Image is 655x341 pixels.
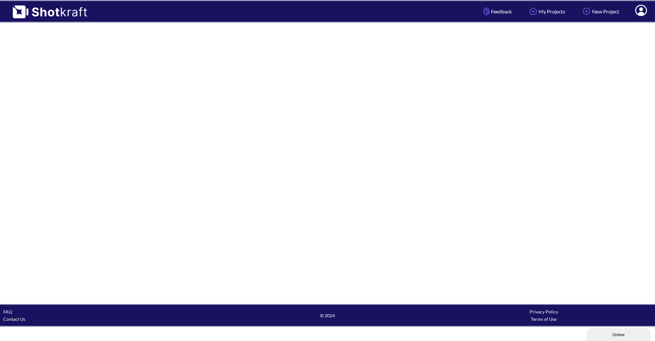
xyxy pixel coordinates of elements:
[528,6,539,17] img: Home Icon
[3,309,12,314] a: FAQ
[436,308,652,315] div: Privacy Policy
[482,6,491,17] img: Hand Icon
[581,6,592,17] img: Add Icon
[482,8,512,15] span: Feedback
[576,3,624,20] a: New Project
[523,3,570,20] a: My Projects
[587,327,652,341] iframe: chat widget
[219,312,436,319] span: © 2024
[436,315,652,323] div: Terms of Use
[3,316,25,322] a: Contact Us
